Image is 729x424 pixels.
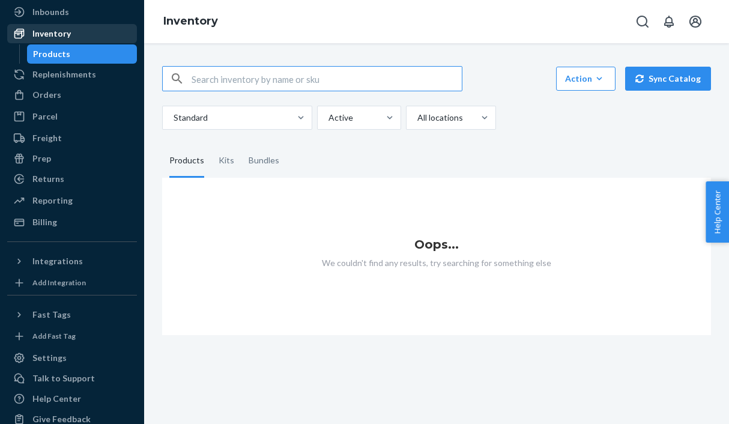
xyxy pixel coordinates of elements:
div: Add Fast Tag [32,331,76,341]
a: Add Integration [7,276,137,290]
button: Fast Tags [7,305,137,324]
div: Returns [32,173,64,185]
a: Orders [7,85,137,104]
h1: Oops... [162,238,711,251]
input: Standard [172,112,174,124]
input: All locations [416,112,417,124]
a: Help Center [7,389,137,408]
div: Freight [32,132,62,144]
button: Action [556,67,616,91]
a: Billing [7,213,137,232]
div: Kits [219,144,234,178]
div: Action [565,73,606,85]
a: Inventory [7,24,137,43]
div: Fast Tags [32,309,71,321]
button: Help Center [706,181,729,243]
div: Inventory [32,28,71,40]
div: Replenishments [32,68,96,80]
div: Bundles [249,144,279,178]
ol: breadcrumbs [154,4,228,39]
div: Reporting [32,195,73,207]
button: Open account menu [683,10,707,34]
a: Inventory [163,14,218,28]
div: Products [33,48,70,60]
button: Integrations [7,252,137,271]
a: Add Fast Tag [7,329,137,344]
a: Parcel [7,107,137,126]
div: Prep [32,153,51,165]
button: Open notifications [657,10,681,34]
a: Talk to Support [7,369,137,388]
a: Replenishments [7,65,137,84]
a: Freight [7,129,137,148]
div: Inbounds [32,6,69,18]
a: Reporting [7,191,137,210]
div: Add Integration [32,277,86,288]
p: We couldn't find any results, try searching for something else [162,257,711,269]
a: Prep [7,149,137,168]
input: Search inventory by name or sku [192,67,462,91]
a: Returns [7,169,137,189]
a: Products [27,44,138,64]
div: Orders [32,89,61,101]
div: Talk to Support [32,372,95,384]
button: Open Search Box [631,10,655,34]
div: Parcel [32,111,58,123]
a: Settings [7,348,137,368]
button: Sync Catalog [625,67,711,91]
input: Active [327,112,328,124]
div: Integrations [32,255,83,267]
div: Settings [32,352,67,364]
a: Inbounds [7,2,137,22]
div: Billing [32,216,57,228]
div: Products [169,144,204,178]
div: Help Center [32,393,81,405]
